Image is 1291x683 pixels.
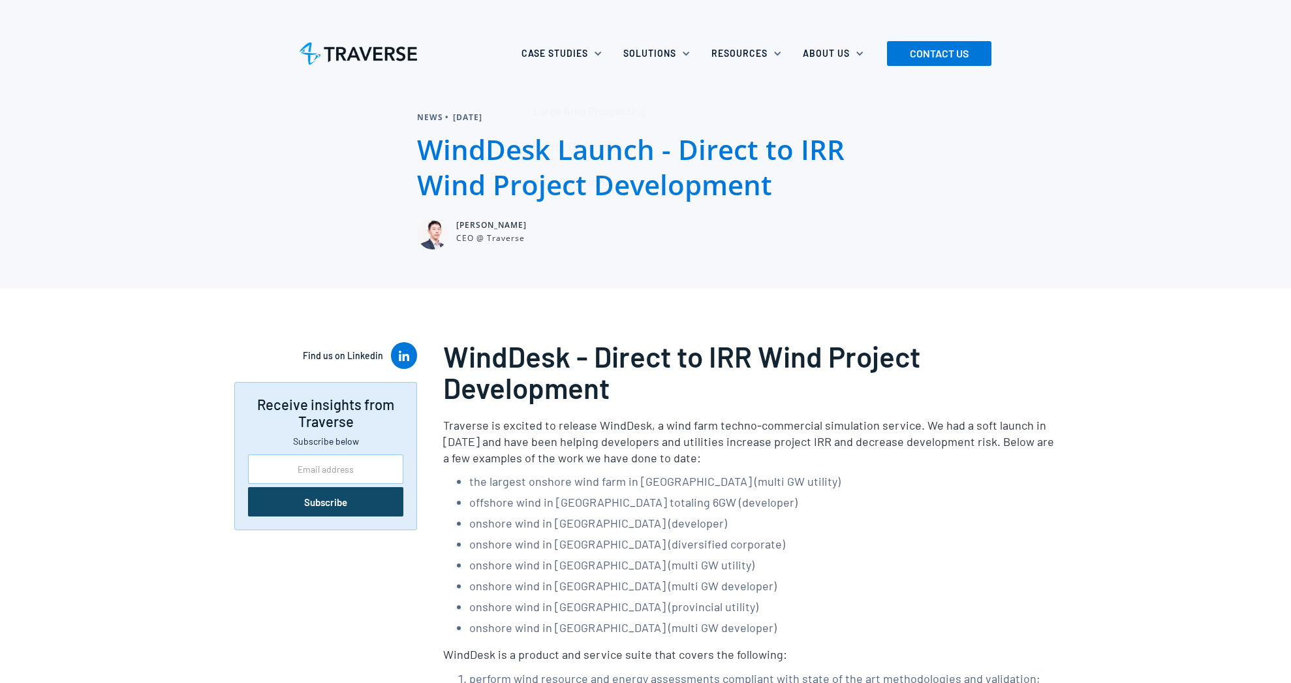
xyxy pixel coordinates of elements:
[456,232,527,244] div: CEO @ Traverse
[514,39,615,68] div: Case Studies
[469,535,1057,553] li: onshore wind in [GEOGRAPHIC_DATA] (diversified corporate)
[443,646,1057,663] p: WindDesk is a product and service suite that covers the following:
[417,111,445,124] div: News
[248,487,403,516] input: Subscribe
[795,39,877,68] div: About Us
[469,473,1057,490] li: the largest onshore wind farm in [GEOGRAPHIC_DATA] (multi GW utility)
[469,619,1057,637] li: onshore wind in [GEOGRAPHIC_DATA] (multi GW developer)
[453,111,484,124] div: [DATE]
[303,349,383,362] div: Find us on Linkedin
[623,47,676,60] div: Solutions
[521,47,588,60] div: Case Studies
[711,47,768,60] div: Resources
[533,139,629,153] div: Energy Optimization
[523,93,700,129] a: Large Area Prospecting
[445,111,453,124] div: •
[248,454,403,484] input: Email address
[443,339,920,405] strong: WindDesk - Direct to IRR Wind Project Development
[417,218,545,249] a: [PERSON_NAME]CEO @ Traverse
[469,494,1057,511] li: offshore wind in [GEOGRAPHIC_DATA] totaling 6GW (developer)
[533,174,620,189] div: Road Optimization
[615,39,704,68] div: Solutions
[248,396,403,430] div: Receive insights from Traverse
[514,74,709,231] nav: Case Studies
[469,598,1057,616] li: onshore wind in [GEOGRAPHIC_DATA] (provincial utility)
[533,104,645,118] div: Large Area Prospecting
[803,47,850,60] div: About Us
[248,454,403,516] form: Side Newsletter
[523,129,700,164] a: Energy Optimization
[469,577,1057,595] li: onshore wind in [GEOGRAPHIC_DATA] (multi GW developer)
[887,41,991,66] a: CONTACT US
[417,132,874,202] h2: WindDesk Launch - Direct to IRR Wind Project Development
[523,164,700,199] a: Road Optimization
[469,556,1057,574] li: onshore wind in [GEOGRAPHIC_DATA] (multi GW utility)
[704,39,795,68] div: Resources
[248,435,403,448] div: Subscribe below
[456,218,527,232] div: [PERSON_NAME]
[443,417,1057,467] p: Traverse is excited to release WindDesk, a wind farm techno-commercial simulation service. We had...
[469,515,1057,532] li: onshore wind in [GEOGRAPHIC_DATA] (developer)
